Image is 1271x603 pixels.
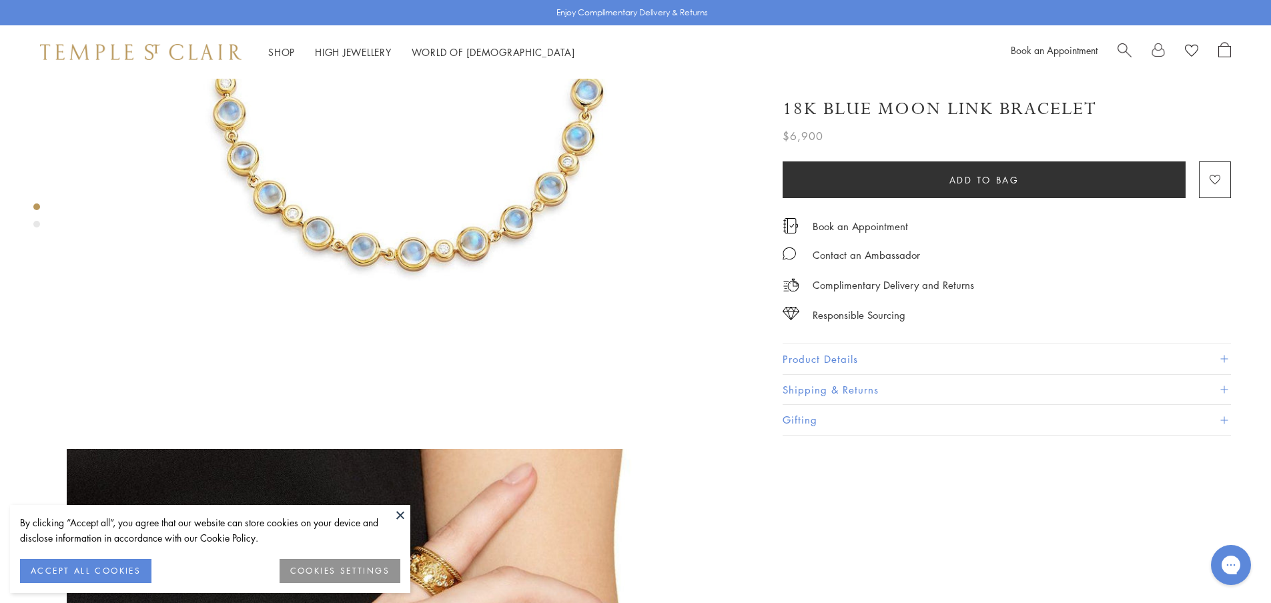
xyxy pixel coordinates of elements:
[783,375,1231,405] button: Shipping & Returns
[783,307,799,320] img: icon_sourcing.svg
[1218,42,1231,62] a: Open Shopping Bag
[556,6,708,19] p: Enjoy Complimentary Delivery & Returns
[813,307,905,324] div: Responsible Sourcing
[783,127,823,145] span: $6,900
[783,218,799,233] img: icon_appointment.svg
[412,45,575,59] a: World of [DEMOGRAPHIC_DATA]World of [DEMOGRAPHIC_DATA]
[783,277,799,293] img: icon_delivery.svg
[783,161,1186,198] button: Add to bag
[813,247,920,263] div: Contact an Ambassador
[20,559,151,583] button: ACCEPT ALL COOKIES
[949,173,1019,187] span: Add to bag
[1185,42,1198,62] a: View Wishlist
[268,45,295,59] a: ShopShop
[1011,43,1098,57] a: Book an Appointment
[20,515,400,546] div: By clicking “Accept all”, you agree that our website can store cookies on your device and disclos...
[813,219,908,233] a: Book an Appointment
[783,97,1097,121] h1: 18K Blue Moon Link Bracelet
[315,45,392,59] a: High JewelleryHigh Jewellery
[783,405,1231,435] button: Gifting
[280,559,400,583] button: COOKIES SETTINGS
[33,200,40,238] div: Product gallery navigation
[813,277,974,293] p: Complimentary Delivery and Returns
[783,247,796,260] img: MessageIcon-01_2.svg
[1204,540,1258,590] iframe: Gorgias live chat messenger
[1118,42,1132,62] a: Search
[783,344,1231,374] button: Product Details
[40,44,242,60] img: Temple St. Clair
[268,44,575,61] nav: Main navigation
